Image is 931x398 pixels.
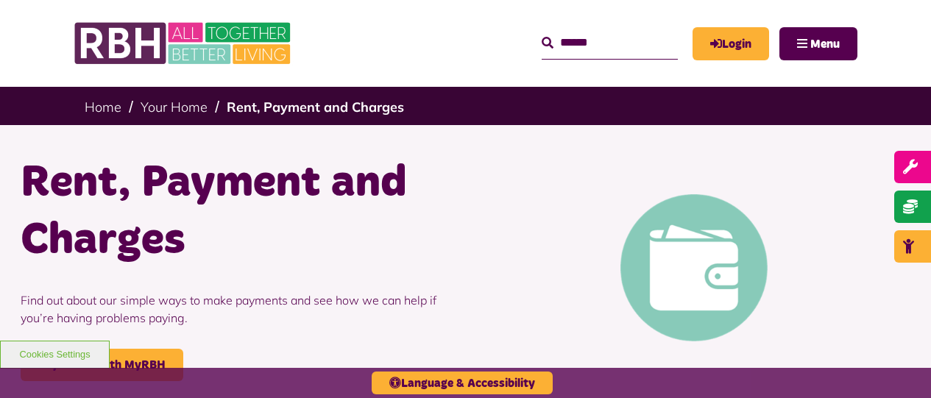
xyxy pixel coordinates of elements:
a: Your Home [141,99,208,116]
button: Language & Accessibility [372,372,553,394]
img: Pay Rent [620,194,768,341]
a: Rent, Payment and Charges [227,99,404,116]
p: Find out about our simple ways to make payments and see how we can help if you’re having problems... [21,269,455,349]
a: MyRBH [693,27,769,60]
button: Navigation [779,27,857,60]
a: Home [85,99,121,116]
img: RBH [74,15,294,72]
span: Menu [810,38,840,50]
h1: Rent, Payment and Charges [21,154,455,269]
